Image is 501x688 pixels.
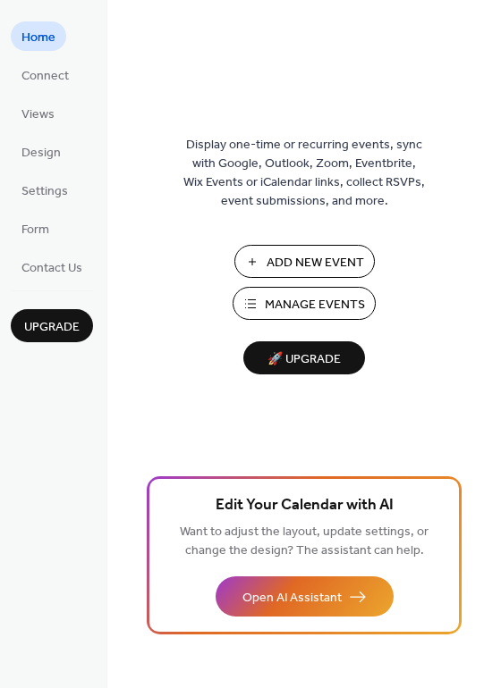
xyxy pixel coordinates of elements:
[21,29,55,47] span: Home
[11,137,72,166] a: Design
[21,259,82,278] span: Contact Us
[216,576,394,617] button: Open AI Assistant
[11,98,65,128] a: Views
[242,589,342,608] span: Open AI Assistant
[11,175,79,205] a: Settings
[254,348,354,372] span: 🚀 Upgrade
[21,105,55,124] span: Views
[21,144,61,163] span: Design
[267,254,364,273] span: Add New Event
[216,493,394,518] span: Edit Your Calendar with AI
[11,252,93,281] a: Contact Us
[21,67,69,86] span: Connect
[11,21,66,51] a: Home
[21,221,49,239] span: Form
[233,287,376,320] button: Manage Events
[180,520,429,563] span: Want to adjust the layout, update settings, or change the design? The assistant can help.
[265,296,365,315] span: Manage Events
[24,318,80,337] span: Upgrade
[11,214,60,243] a: Form
[11,309,93,342] button: Upgrade
[243,341,365,374] button: 🚀 Upgrade
[234,245,375,278] button: Add New Event
[21,182,68,201] span: Settings
[11,60,80,89] a: Connect
[183,136,425,211] span: Display one-time or recurring events, sync with Google, Outlook, Zoom, Eventbrite, Wix Events or ...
